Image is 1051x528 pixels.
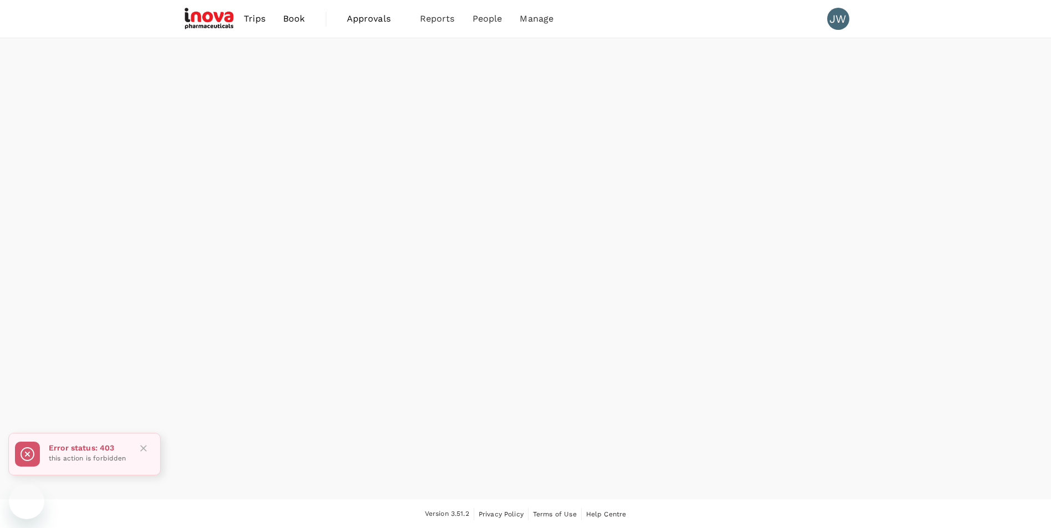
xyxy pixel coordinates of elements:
span: Reports [420,12,455,25]
p: this action is forbidden [49,453,126,464]
img: iNova Pharmaceuticals [184,7,235,31]
span: Terms of Use [533,510,577,518]
span: Approvals [347,12,402,25]
span: Privacy Policy [479,510,524,518]
a: Terms of Use [533,508,577,520]
span: Help Centre [586,510,627,518]
span: Trips [244,12,265,25]
p: Error status: 403 [49,442,126,453]
iframe: Button to launch messaging window [9,484,44,519]
a: Help Centre [586,508,627,520]
span: Version 3.51.2 [425,509,469,520]
span: Book [283,12,305,25]
span: People [473,12,503,25]
button: Close [135,440,152,457]
a: Privacy Policy [479,508,524,520]
span: Manage [520,12,553,25]
div: JW [827,8,849,30]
